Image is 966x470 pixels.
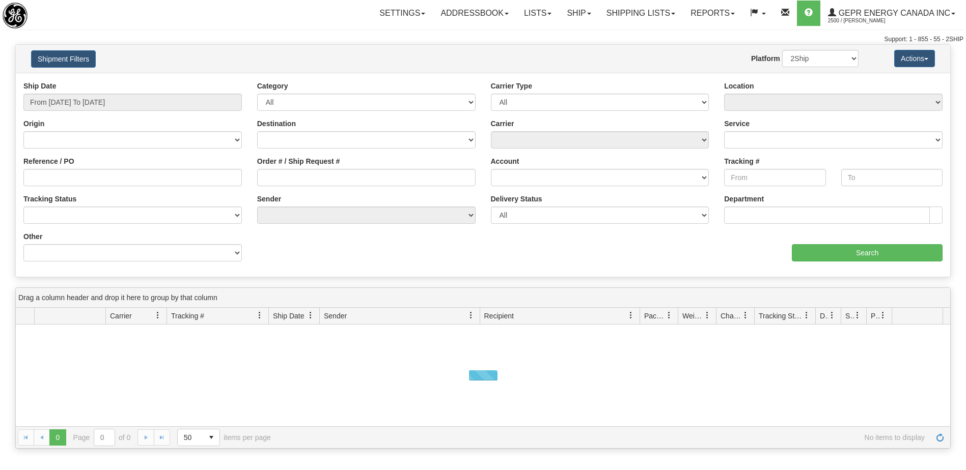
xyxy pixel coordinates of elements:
[721,311,742,321] span: Charge
[932,429,948,446] a: Refresh
[73,429,131,446] span: Page of 0
[849,307,866,324] a: Shipment Issues filter column settings
[372,1,433,26] a: Settings
[23,81,57,91] label: Ship Date
[433,1,516,26] a: Addressbook
[49,429,66,446] span: Page 0
[644,311,666,321] span: Packages
[682,311,704,321] span: Weight
[302,307,319,324] a: Ship Date filter column settings
[257,81,288,91] label: Category
[823,307,841,324] a: Delivery Status filter column settings
[3,3,27,28] img: logo2500.jpg
[257,194,281,204] label: Sender
[828,16,904,26] span: 2500 / [PERSON_NAME]
[257,156,340,166] label: Order # / Ship Request #
[737,307,754,324] a: Charge filter column settings
[724,81,754,91] label: Location
[724,194,764,204] label: Department
[491,194,542,204] label: Delivery Status
[324,311,347,321] span: Sender
[177,429,271,446] span: items per page
[699,307,716,324] a: Weight filter column settings
[285,433,925,442] span: No items to display
[820,311,829,321] span: Delivery Status
[660,307,678,324] a: Packages filter column settings
[559,1,598,26] a: Ship
[273,311,304,321] span: Ship Date
[820,1,963,26] a: GEPR Energy Canada Inc 2500 / [PERSON_NAME]
[23,119,44,129] label: Origin
[724,156,759,166] label: Tracking #
[31,50,96,68] button: Shipment Filters
[257,119,296,129] label: Destination
[516,1,559,26] a: Lists
[841,169,943,186] input: To
[836,9,950,17] span: GEPR Energy Canada Inc
[943,183,965,287] iframe: chat widget
[251,307,268,324] a: Tracking # filter column settings
[149,307,167,324] a: Carrier filter column settings
[874,307,892,324] a: Pickup Status filter column settings
[16,288,950,308] div: grid grouping header
[484,311,514,321] span: Recipient
[184,432,197,443] span: 50
[23,231,42,242] label: Other
[751,53,780,64] label: Platform
[759,311,803,321] span: Tracking Status
[23,156,74,166] label: Reference / PO
[203,429,219,446] span: select
[845,311,854,321] span: Shipment Issues
[599,1,683,26] a: Shipping lists
[724,119,750,129] label: Service
[491,156,519,166] label: Account
[683,1,742,26] a: Reports
[110,311,132,321] span: Carrier
[3,35,963,44] div: Support: 1 - 855 - 55 - 2SHIP
[23,194,76,204] label: Tracking Status
[171,311,204,321] span: Tracking #
[792,244,943,261] input: Search
[724,169,825,186] input: From
[798,307,815,324] a: Tracking Status filter column settings
[462,307,480,324] a: Sender filter column settings
[491,119,514,129] label: Carrier
[491,81,532,91] label: Carrier Type
[622,307,640,324] a: Recipient filter column settings
[177,429,220,446] span: Page sizes drop down
[894,50,935,67] button: Actions
[871,311,879,321] span: Pickup Status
